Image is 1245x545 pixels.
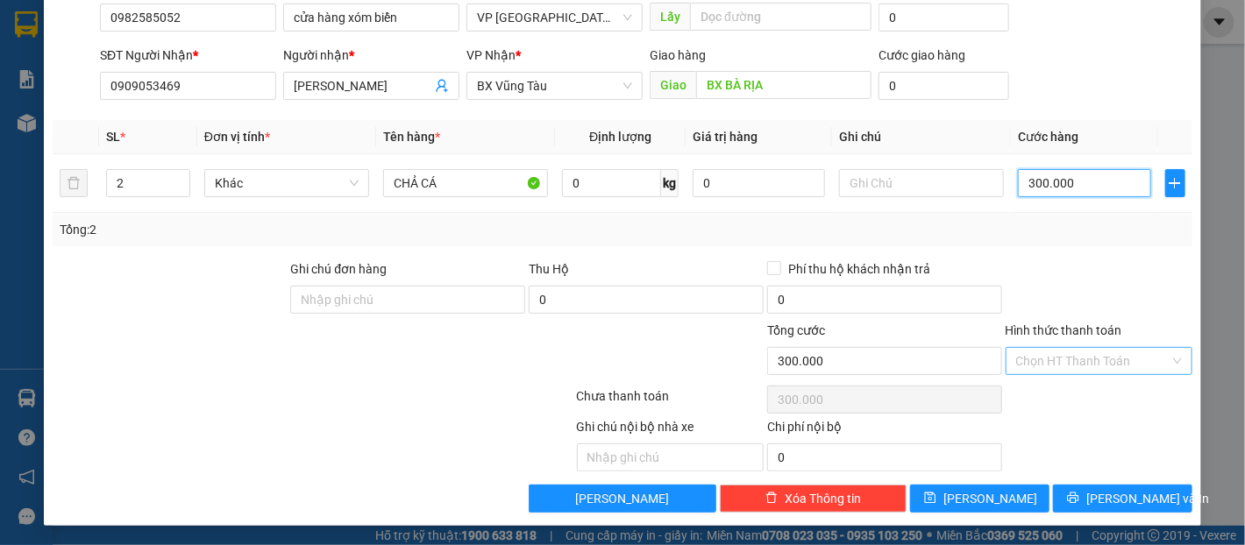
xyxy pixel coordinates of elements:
[879,72,1009,100] input: Cước giao hàng
[383,169,548,197] input: VD: Bàn, Ghế
[785,489,861,508] span: Xóa Thông tin
[720,485,907,513] button: deleteXóa Thông tin
[767,417,1002,443] div: Chi phí nội bộ
[529,262,569,276] span: Thu Hộ
[577,417,764,443] div: Ghi chú nội bộ nhà xe
[879,48,965,62] label: Cước giao hàng
[60,220,482,239] div: Tổng: 2
[435,79,449,93] span: user-add
[696,71,871,99] input: Dọc đường
[924,492,936,506] span: save
[693,169,825,197] input: 0
[650,3,690,31] span: Lấy
[943,489,1037,508] span: [PERSON_NAME]
[693,130,758,144] span: Giá trị hàng
[466,48,516,62] span: VP Nhận
[765,492,778,506] span: delete
[290,262,387,276] label: Ghi chú đơn hàng
[477,4,632,31] span: VP Nha Trang xe Limousine
[529,485,715,513] button: [PERSON_NAME]
[1067,492,1079,506] span: printer
[577,443,764,471] input: Nhập ghi chú
[1018,130,1078,144] span: Cước hàng
[1086,489,1209,508] span: [PERSON_NAME] và In
[290,286,525,314] input: Ghi chú đơn hàng
[650,71,696,99] span: Giao
[661,169,679,197] span: kg
[1166,176,1185,190] span: plus
[767,323,825,337] span: Tổng cước
[106,130,120,144] span: SL
[832,120,1011,154] th: Ghi chú
[383,130,440,144] span: Tên hàng
[1006,323,1122,337] label: Hình thức thanh toán
[839,169,1004,197] input: Ghi Chú
[1165,169,1186,197] button: plus
[204,130,270,144] span: Đơn vị tính
[477,73,632,99] span: BX Vũng Tàu
[9,9,254,74] li: Cúc Tùng Limousine
[589,130,651,144] span: Định lượng
[1053,485,1192,513] button: printer[PERSON_NAME] và In
[100,46,276,65] div: SĐT Người Nhận
[60,169,88,197] button: delete
[781,259,937,279] span: Phí thu hộ khách nhận trả
[879,4,1009,32] input: Cước lấy hàng
[910,485,1049,513] button: save[PERSON_NAME]
[215,170,359,196] span: Khác
[576,489,670,508] span: [PERSON_NAME]
[690,3,871,31] input: Dọc đường
[650,48,706,62] span: Giao hàng
[121,95,233,114] li: VP BX Cần Thơ
[575,386,765,417] div: Chưa thanh toán
[9,95,121,152] li: VP VP [GEOGRAPHIC_DATA] xe Limousine
[283,46,459,65] div: Người nhận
